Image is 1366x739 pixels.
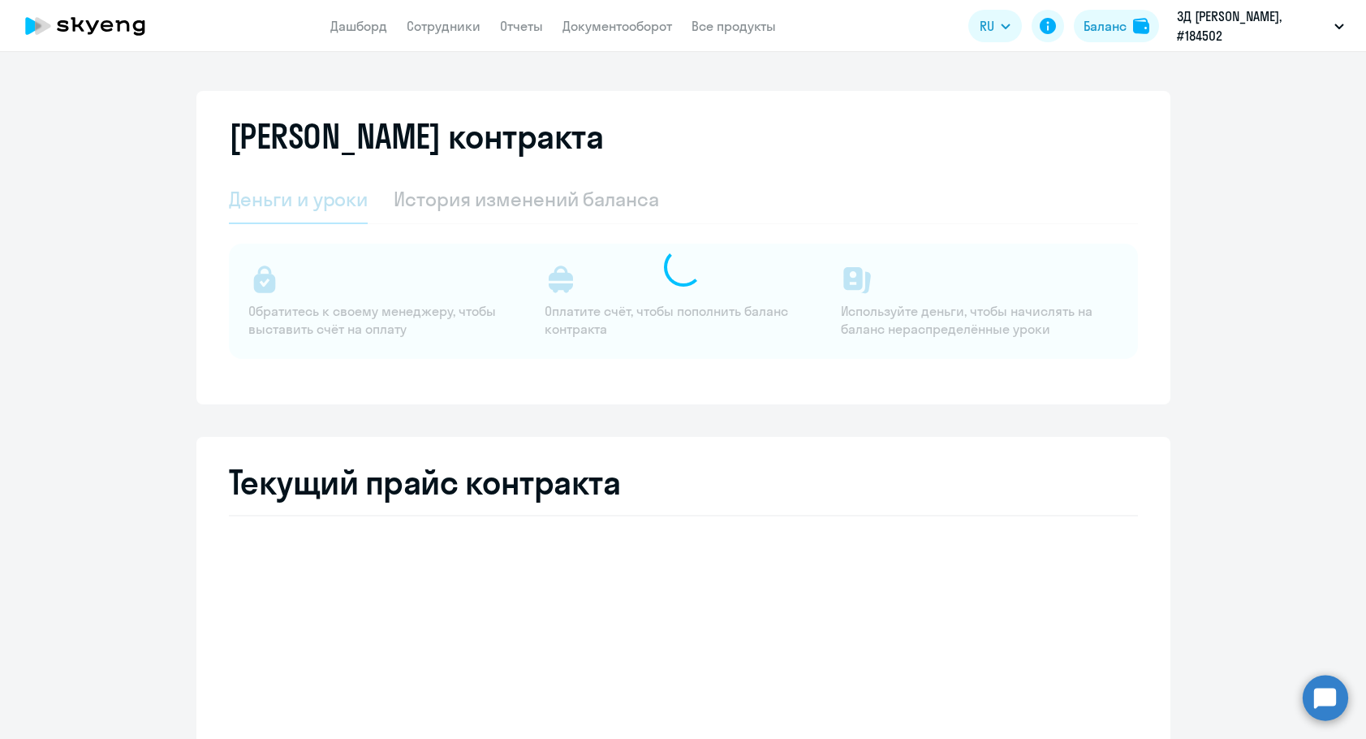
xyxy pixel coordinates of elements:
[968,10,1022,42] button: RU
[1133,18,1149,34] img: balance
[500,18,543,34] a: Отчеты
[1177,6,1328,45] p: 3Д [PERSON_NAME], #184502
[1169,6,1352,45] button: 3Д [PERSON_NAME], #184502
[692,18,776,34] a: Все продукты
[1074,10,1159,42] button: Балансbalance
[980,16,994,36] span: RU
[229,463,1138,502] h2: Текущий прайс контракта
[229,117,604,156] h2: [PERSON_NAME] контракта
[562,18,672,34] a: Документооборот
[1084,16,1127,36] div: Баланс
[407,18,480,34] a: Сотрудники
[330,18,387,34] a: Дашборд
